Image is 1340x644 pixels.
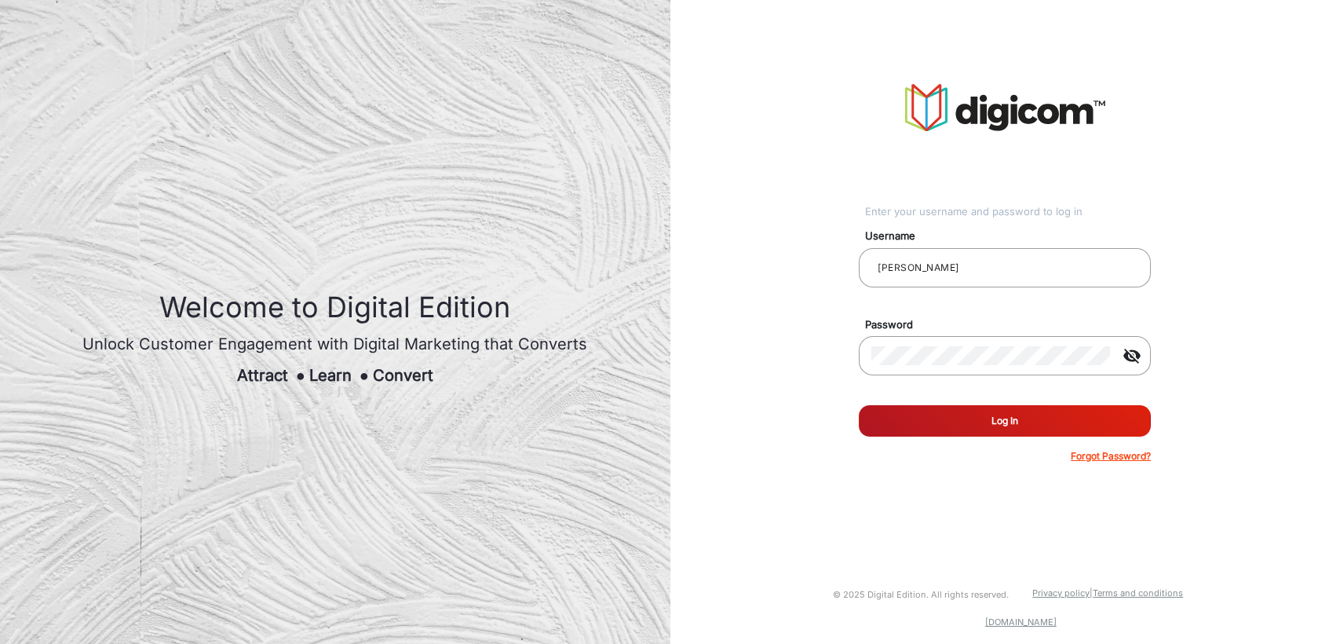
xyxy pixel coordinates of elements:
[1090,587,1093,598] a: |
[985,617,1057,628] a: [DOMAIN_NAME]
[1093,587,1183,598] a: Terms and conditions
[82,291,587,324] h1: Welcome to Digital Edition
[859,405,1151,437] button: Log In
[833,589,1009,600] small: © 2025 Digital Edition. All rights reserved.
[82,332,587,356] div: Unlock Customer Engagement with Digital Marketing that Converts
[1071,449,1151,463] p: Forgot Password?
[905,84,1105,131] img: vmg-logo
[865,204,1152,220] div: Enter your username and password to log in
[853,317,1169,333] mat-label: Password
[1113,346,1151,365] mat-icon: visibility_off
[360,366,369,385] span: ●
[871,258,1138,277] input: Your username
[82,364,587,387] div: Attract Learn Convert
[1032,587,1090,598] a: Privacy policy
[853,229,1169,244] mat-label: Username
[296,366,305,385] span: ●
